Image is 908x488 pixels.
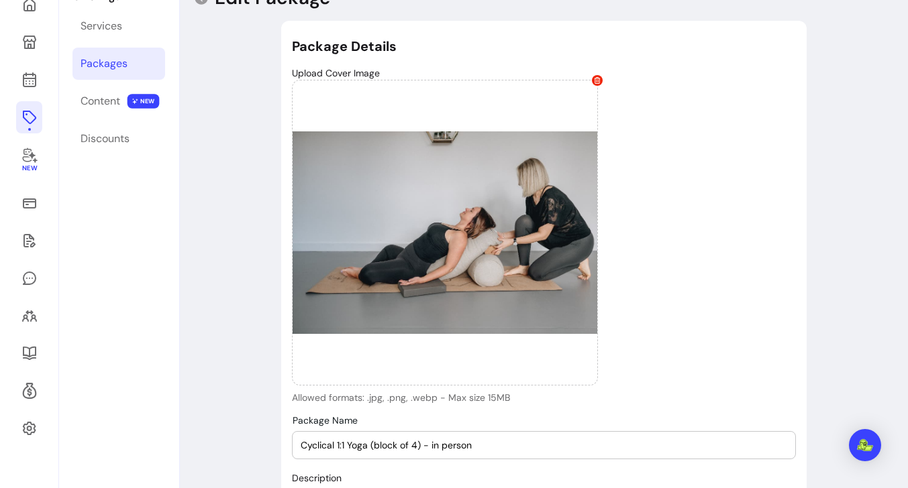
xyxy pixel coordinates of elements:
a: Packages [72,48,165,80]
a: Calendar [16,64,42,96]
span: New [21,164,36,173]
a: My Page [16,26,42,58]
h5: Package Details [292,37,797,56]
div: Open Intercom Messenger [849,429,881,461]
a: Refer & Earn [16,375,42,407]
a: Content NEW [72,85,165,117]
input: Package Name [301,438,788,452]
div: Discounts [81,131,130,147]
a: Offerings [16,101,42,133]
div: Services [81,18,122,34]
a: Clients [16,300,42,332]
div: Packages [81,56,128,72]
a: My Messages [16,262,42,294]
div: Provider image 1 [292,80,598,385]
img: https://d3pz9znudhj10h.cloudfront.net/c874df50-2826-4c7d-9f92-9761ecdcb366 [293,80,597,385]
span: Description [292,472,342,484]
a: New [16,139,42,182]
span: Package Name [293,414,358,426]
p: Allowed formats: .jpg, .png, .webp - Max size 15MB [292,391,598,404]
a: Resources [16,337,42,369]
div: Content [81,93,120,109]
a: Waivers [16,225,42,257]
span: NEW [128,94,160,109]
a: Discounts [72,123,165,155]
p: Upload Cover Image [292,66,797,80]
a: Services [72,10,165,42]
a: Settings [16,412,42,444]
a: Sales [16,187,42,219]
